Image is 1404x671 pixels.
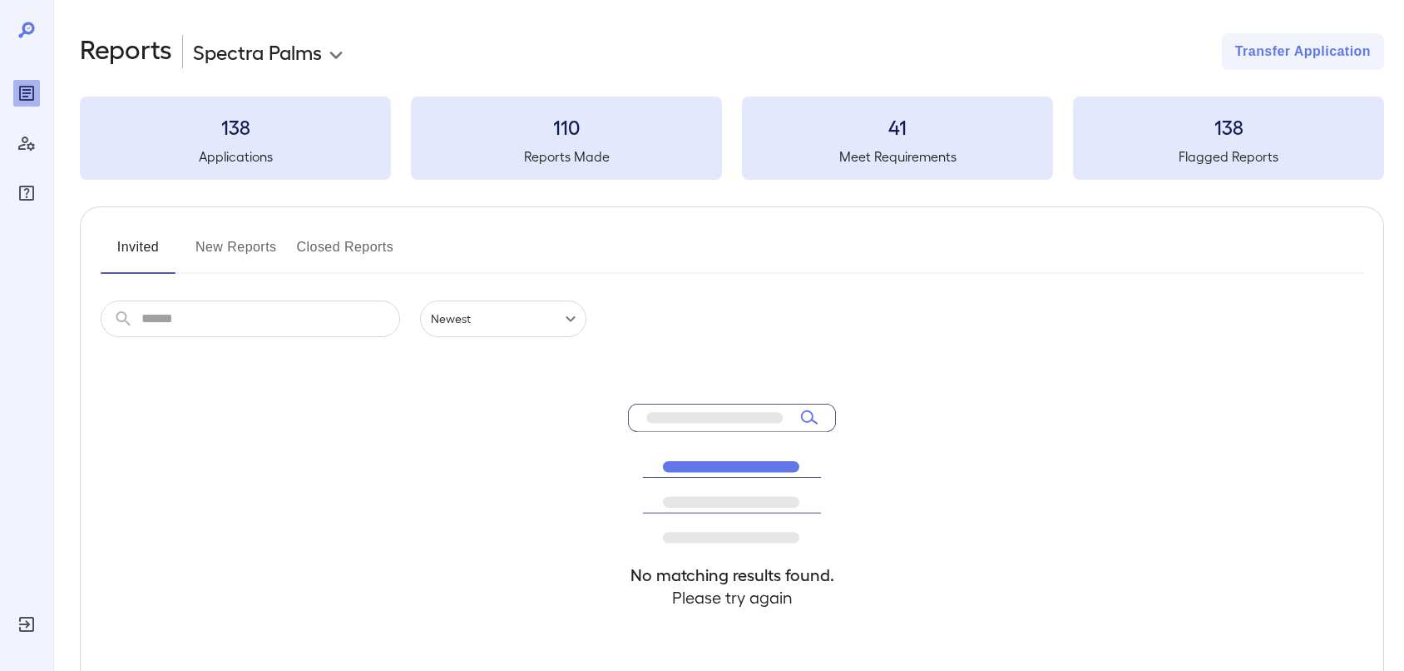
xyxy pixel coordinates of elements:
[13,611,40,638] div: Log Out
[80,97,1384,180] summary: 138Applications110Reports Made41Meet Requirements138Flagged Reports
[80,147,391,167] h5: Applications
[742,147,1053,167] h5: Meet Requirements
[13,130,40,157] div: Manage Users
[297,234,394,274] button: Closed Reports
[1073,113,1384,140] h3: 138
[193,38,322,65] p: Spectra Palms
[411,147,722,167] h5: Reports Made
[1222,33,1384,70] button: Transfer Application
[195,234,277,274] button: New Reports
[742,113,1053,140] h3: 41
[80,113,391,140] h3: 138
[80,33,172,70] h2: Reports
[420,301,586,337] div: Newest
[101,234,175,274] button: Invited
[1073,147,1384,167] h5: Flagged Reports
[13,180,40,206] div: FAQ
[411,113,722,140] h3: 110
[628,564,836,586] h4: No matching results found.
[13,80,40,107] div: Reports
[628,586,836,609] h4: Please try again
